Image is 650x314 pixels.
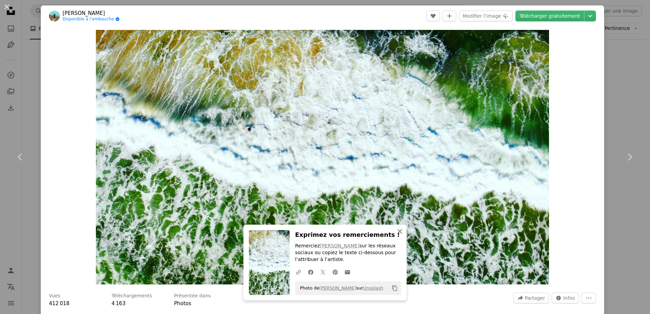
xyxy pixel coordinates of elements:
[49,11,60,21] img: Accéder au profil de Carles Rabada
[426,11,440,21] button: J’aime
[363,285,383,291] a: Unsplash
[584,11,596,21] button: Choisissez la taille de téléchargement
[563,293,575,303] span: Infos
[317,265,329,279] a: Partagez-leTwitter
[295,243,401,263] p: Remerciez sur les réseaux sociaux ou copiez le texte ci-dessous pour l’attribuer à l’artiste.
[329,265,341,279] a: Partagez-lePinterest
[443,11,456,21] button: Ajouter à la collection
[96,30,549,284] button: Zoom sur cette image
[389,282,400,294] button: Copier dans le presse-papier
[319,285,356,291] a: [PERSON_NAME]
[515,11,584,21] a: Télécharger gratuitement
[341,265,354,279] a: Partager par mail
[525,293,545,303] span: Partager
[513,293,549,303] button: Partager cette image
[112,293,152,299] h3: Téléchargements
[174,300,191,307] a: Photos
[63,17,120,22] a: Disponible à l’embauche
[63,10,120,17] a: [PERSON_NAME]
[609,124,650,190] a: Suivant
[174,293,211,299] h3: Présentée dans
[296,283,383,294] span: Photo de sur
[305,265,317,279] a: Partagez-leFacebook
[552,293,579,303] button: Statistiques de cette image
[96,30,549,284] img: Photographie aérienne corps vague d’eau
[49,293,60,299] h3: Vues
[295,230,401,240] h3: Exprimez vos remerciements !
[582,293,596,303] button: Plus d’actions
[112,300,125,307] span: 4 163
[49,300,69,307] span: 412 018
[459,11,513,21] button: Modifier l’image
[320,243,359,248] a: [PERSON_NAME]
